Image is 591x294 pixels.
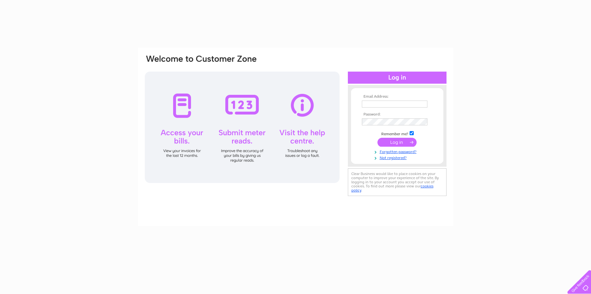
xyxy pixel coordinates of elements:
th: Password: [360,112,434,117]
div: Clear Business would like to place cookies on your computer to improve your experience of the sit... [348,168,447,196]
th: Email Address: [360,94,434,99]
a: Not registered? [362,154,434,160]
input: Submit [377,138,417,147]
a: Forgotten password? [362,148,434,154]
td: Remember me? [360,130,434,136]
a: cookies policy [351,184,433,192]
